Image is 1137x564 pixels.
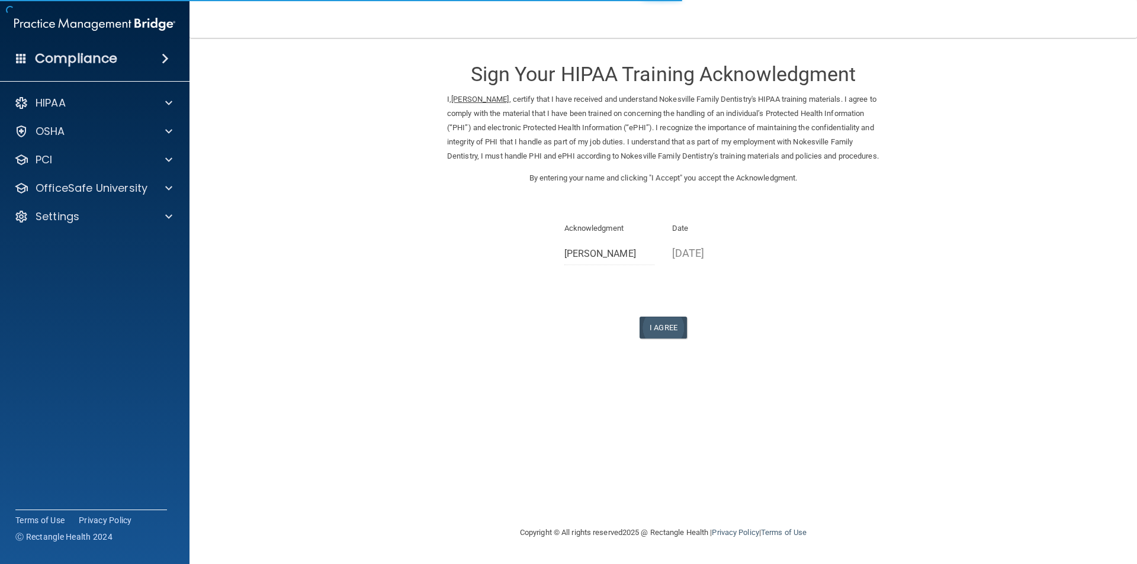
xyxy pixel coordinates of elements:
[447,514,879,552] div: Copyright © All rights reserved 2025 @ Rectangle Health | |
[36,210,79,224] p: Settings
[14,210,172,224] a: Settings
[447,92,879,163] p: I, , certify that I have received and understand Nokesville Family Dentistry's HIPAA training mat...
[36,181,147,195] p: OfficeSafe University
[712,528,759,537] a: Privacy Policy
[447,63,879,85] h3: Sign Your HIPAA Training Acknowledgment
[761,528,807,537] a: Terms of Use
[36,96,66,110] p: HIPAA
[14,96,172,110] a: HIPAA
[14,153,172,167] a: PCI
[932,480,1123,527] iframe: Drift Widget Chat Controller
[672,221,763,236] p: Date
[15,514,65,526] a: Terms of Use
[35,50,117,67] h4: Compliance
[14,124,172,138] a: OSHA
[447,171,879,185] p: By entering your name and clicking "I Accept" you accept the Acknowledgment.
[640,317,687,339] button: I Agree
[79,514,132,526] a: Privacy Policy
[564,243,655,265] input: Full Name
[672,243,763,263] p: [DATE]
[14,12,175,36] img: PMB logo
[36,124,65,138] p: OSHA
[564,221,655,236] p: Acknowledgment
[14,181,172,195] a: OfficeSafe University
[36,153,52,167] p: PCI
[451,95,509,104] ins: [PERSON_NAME]
[15,531,113,543] span: Ⓒ Rectangle Health 2024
